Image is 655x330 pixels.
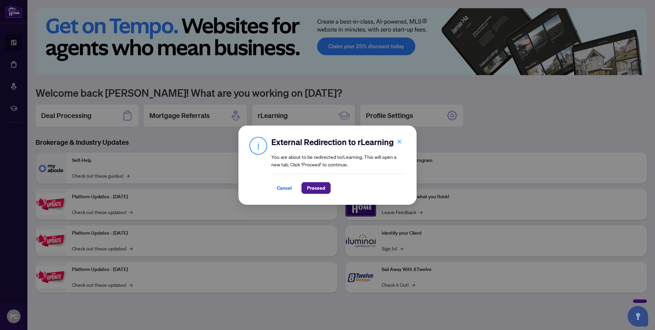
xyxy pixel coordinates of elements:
button: Cancel [271,182,297,194]
button: Proceed [301,182,331,194]
span: close [397,139,402,144]
div: You are about to be redirected to rLearning . This will open a new tab. Click ‘Proceed’ to continue. [271,137,406,194]
img: Info Icon [249,137,267,155]
span: Proceed [307,182,325,193]
button: Open asap [628,306,648,327]
span: Cancel [277,182,292,193]
h2: External Redirection to rLearning [271,137,406,148]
